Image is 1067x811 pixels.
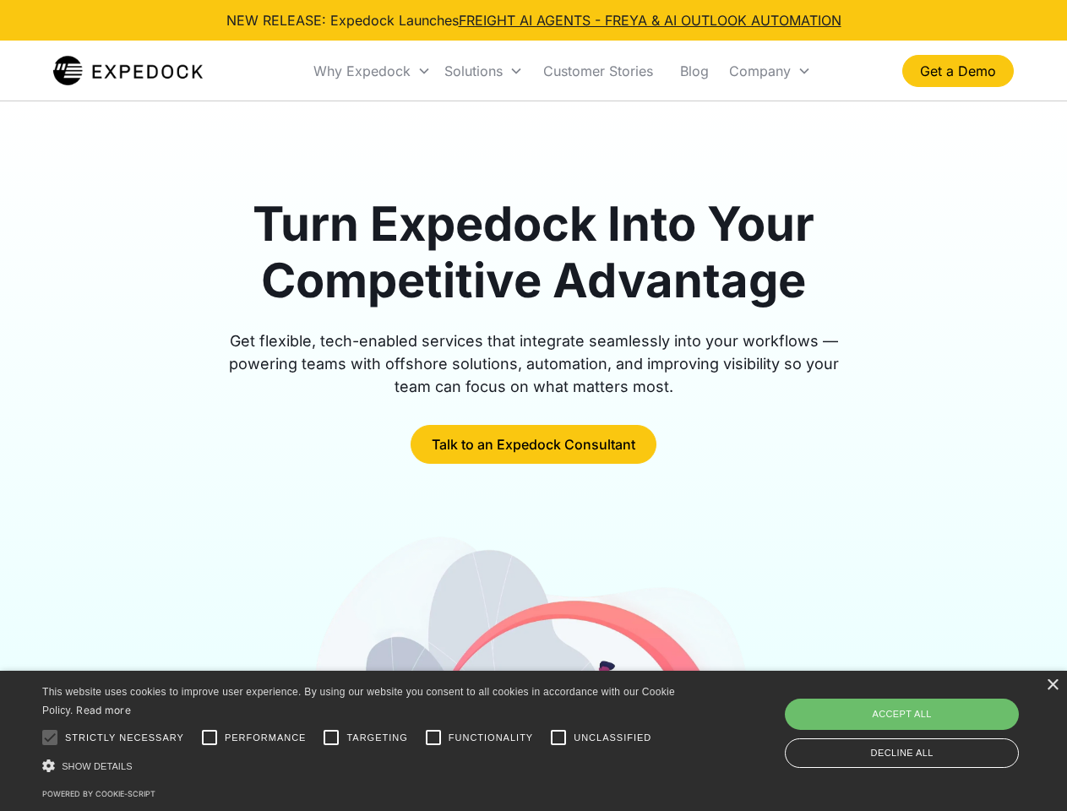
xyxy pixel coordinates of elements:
[42,789,155,798] a: Powered by cookie-script
[210,196,858,309] h1: Turn Expedock Into Your Competitive Advantage
[226,10,841,30] div: NEW RELEASE: Expedock Launches
[667,42,722,100] a: Blog
[62,761,133,771] span: Show details
[411,425,656,464] a: Talk to an Expedock Consultant
[53,54,203,88] img: Expedock Logo
[444,63,503,79] div: Solutions
[902,55,1014,87] a: Get a Demo
[225,731,307,745] span: Performance
[65,731,184,745] span: Strictly necessary
[530,42,667,100] a: Customer Stories
[307,42,438,100] div: Why Expedock
[729,63,791,79] div: Company
[574,731,651,745] span: Unclassified
[449,731,533,745] span: Functionality
[346,731,407,745] span: Targeting
[42,757,681,775] div: Show details
[786,629,1067,811] iframe: Chat Widget
[53,54,203,88] a: home
[438,42,530,100] div: Solutions
[42,686,675,717] span: This website uses cookies to improve user experience. By using our website you consent to all coo...
[313,63,411,79] div: Why Expedock
[722,42,818,100] div: Company
[459,12,841,29] a: FREIGHT AI AGENTS - FREYA & AI OUTLOOK AUTOMATION
[210,329,858,398] div: Get flexible, tech-enabled services that integrate seamlessly into your workflows — powering team...
[76,704,131,716] a: Read more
